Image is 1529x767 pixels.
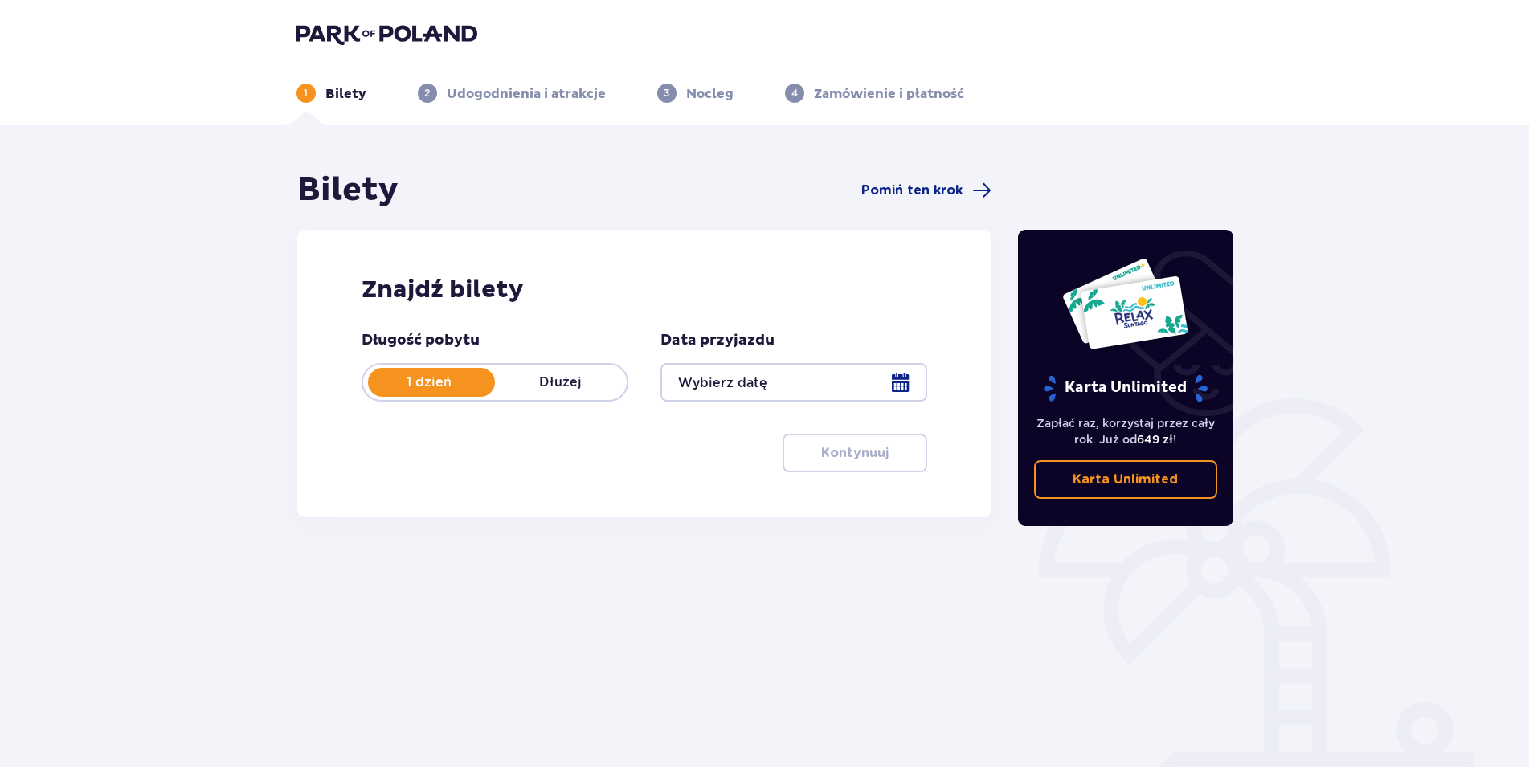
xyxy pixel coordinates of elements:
h2: Znajdź bilety [362,275,928,305]
p: 3 [664,86,669,100]
img: Park of Poland logo [296,22,477,45]
span: 649 zł [1137,433,1173,446]
p: 4 [791,86,798,100]
p: Karta Unlimited [1042,374,1209,402]
a: Karta Unlimited [1034,460,1217,499]
img: Dwie karty całoroczne do Suntago z napisem 'UNLIMITED RELAX', na białym tle z tropikalnymi liśćmi... [1061,257,1189,350]
p: Długość pobytu [362,331,480,350]
p: Kontynuuj [821,444,889,462]
p: Dłużej [495,373,627,391]
p: 1 dzień [363,373,495,391]
span: Pomiń ten krok [861,182,963,199]
div: 2Udogodnienia i atrakcje [418,84,606,103]
p: Nocleg [686,85,734,103]
p: Zapłać raz, korzystaj przez cały rok. Już od ! [1034,415,1217,447]
div: 1Bilety [296,84,366,103]
div: 4Zamówienie i płatność [785,84,964,103]
a: Pomiń ten krok [861,181,991,200]
p: 2 [424,86,430,100]
p: Karta Unlimited [1073,471,1178,488]
h1: Bilety [297,170,399,210]
button: Kontynuuj [783,434,927,472]
div: 3Nocleg [657,84,734,103]
p: Data przyjazdu [660,331,775,350]
p: Bilety [325,85,366,103]
p: 1 [304,86,308,100]
p: Udogodnienia i atrakcje [447,85,606,103]
p: Zamówienie i płatność [814,85,964,103]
